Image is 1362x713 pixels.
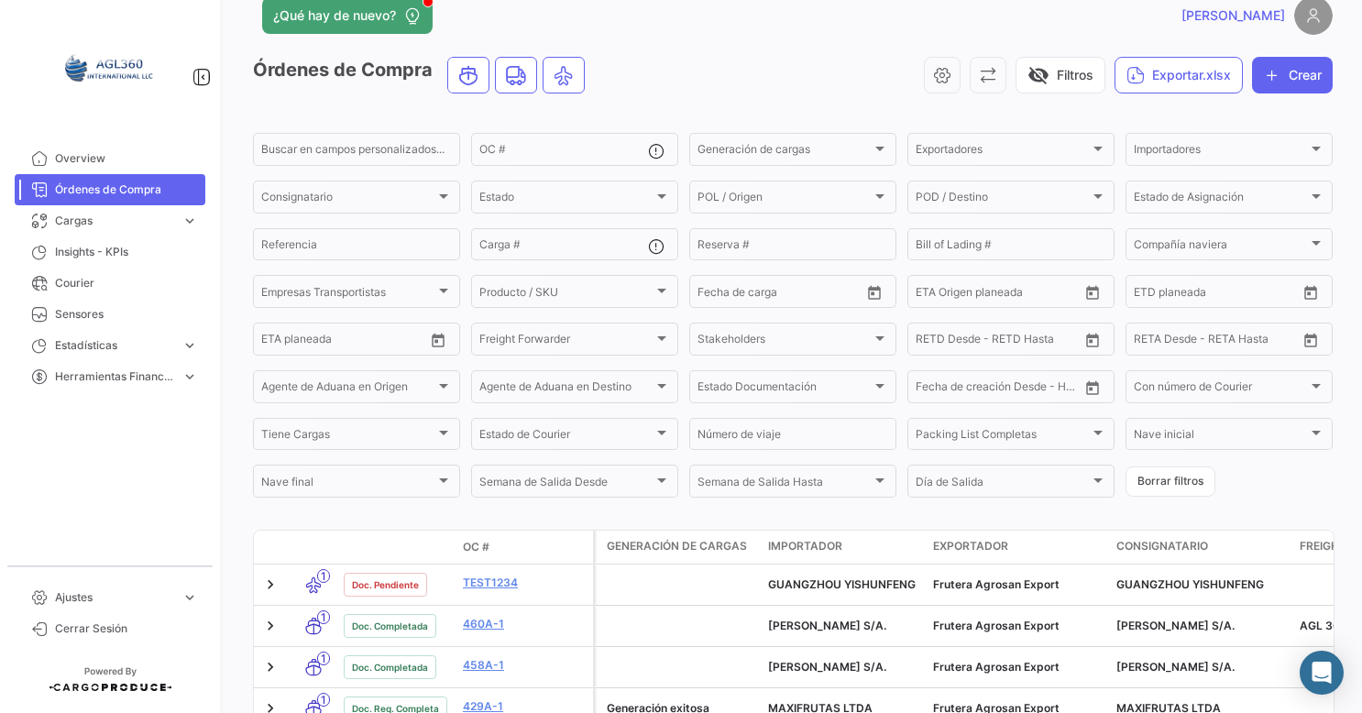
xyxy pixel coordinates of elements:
[55,181,198,198] span: Órdenes de Compra
[463,539,489,555] span: OC #
[15,174,205,205] a: Órdenes de Compra
[1116,577,1264,591] span: GUANGZHOU YISHUNFENG
[1252,57,1333,93] button: Crear
[1134,193,1308,206] span: Estado de Asignación
[1134,431,1308,444] span: Nave inicial
[456,532,593,563] datatable-header-cell: OC #
[448,58,489,93] button: Ocean
[55,150,198,167] span: Overview
[479,288,654,301] span: Producto / SKU
[697,478,872,491] span: Semana de Salida Hasta
[1297,326,1324,354] button: Open calendar
[1079,326,1106,354] button: Open calendar
[961,335,1039,348] input: Hasta
[352,660,428,675] span: Doc. Completada
[261,193,435,206] span: Consignatario
[253,57,590,93] h3: Órdenes de Compra
[463,575,586,591] a: Test1234
[261,478,435,491] span: Nave final
[55,244,198,260] span: Insights - KPIs
[15,268,205,299] a: Courier
[1116,660,1235,674] span: PERBONI S/A.
[15,299,205,330] a: Sensores
[317,610,330,624] span: 1
[697,288,730,301] input: Desde
[916,335,949,348] input: Desde
[1079,374,1106,401] button: Open calendar
[933,660,1060,674] span: Frutera Agrosan Export
[317,693,330,707] span: 1
[1116,619,1235,632] span: PERBONI S/A.
[1134,241,1308,254] span: Compañía naviera
[352,577,419,592] span: Doc. Pendiente
[1181,6,1285,25] span: [PERSON_NAME]
[261,288,435,301] span: Empresas Transportistas
[933,577,1060,591] span: Frutera Agrosan Export
[463,616,586,632] a: 460A-1
[479,478,654,491] span: Semana de Salida Desde
[352,619,428,633] span: Doc. Completada
[307,335,385,348] input: Hasta
[743,288,821,301] input: Hasta
[768,538,842,554] span: Importador
[1134,383,1308,396] span: Con número de Courier
[55,275,198,291] span: Courier
[1079,279,1106,306] button: Open calendar
[1180,288,1258,301] input: Hasta
[933,619,1060,632] span: Frutera Agrosan Export
[15,143,205,174] a: Overview
[861,279,888,306] button: Open calendar
[479,383,654,396] span: Agente de Aduana en Destino
[463,657,586,674] a: 458A-1
[768,577,916,591] span: GUANGZHOU YISHUNFENG
[55,306,198,323] span: Sensores
[933,538,1008,554] span: Exportador
[768,619,886,632] span: PERBONI S/A.
[768,660,886,674] span: PERBONI S/A.
[1116,538,1208,554] span: Consignatario
[697,146,872,159] span: Generación de cargas
[1126,466,1215,497] button: Borrar filtros
[64,22,156,114] img: 64a6efb6-309f-488a-b1f1-3442125ebd42.png
[607,538,747,554] span: Generación de cargas
[544,58,584,93] button: Air
[181,589,198,606] span: expand_more
[479,193,654,206] span: Estado
[317,652,330,665] span: 1
[1134,146,1308,159] span: Importadores
[916,146,1090,159] span: Exportadores
[181,337,198,354] span: expand_more
[261,576,280,594] a: Expand/Collapse Row
[424,326,452,354] button: Open calendar
[496,58,536,93] button: Land
[1115,57,1243,93] button: Exportar.xlsx
[1016,57,1105,93] button: visibility_offFiltros
[1109,531,1292,564] datatable-header-cell: Consignatario
[55,589,174,606] span: Ajustes
[1134,288,1167,301] input: Desde
[1027,64,1049,86] span: visibility_off
[916,478,1090,491] span: Día de Salida
[1297,279,1324,306] button: Open calendar
[181,213,198,229] span: expand_more
[273,6,396,25] span: ¿Qué hay de nuevo?
[55,368,174,385] span: Herramientas Financieras
[479,431,654,444] span: Estado de Courier
[1134,335,1167,348] input: Desde
[261,383,435,396] span: Agente de Aduana en Origen
[697,383,872,396] span: Estado Documentación
[261,617,280,635] a: Expand/Collapse Row
[926,531,1109,564] datatable-header-cell: Exportador
[55,620,198,637] span: Cerrar Sesión
[697,335,872,348] span: Stakeholders
[291,540,336,554] datatable-header-cell: Modo de Transporte
[317,569,330,583] span: 1
[596,531,761,564] datatable-header-cell: Generación de cargas
[261,335,294,348] input: Desde
[261,658,280,676] a: Expand/Collapse Row
[479,335,654,348] span: Freight Forwarder
[961,383,1039,396] input: Hasta
[916,431,1090,444] span: Packing List Completas
[916,288,949,301] input: Desde
[916,383,949,396] input: Desde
